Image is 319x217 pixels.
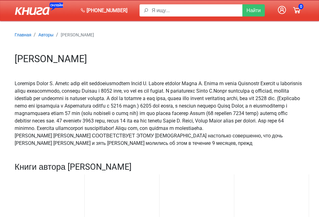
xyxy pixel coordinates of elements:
[38,32,53,37] small: Авторы
[15,53,304,65] h1: [PERSON_NAME]
[38,32,53,38] a: Авторы
[15,162,304,172] h2: Книги автора [PERSON_NAME]
[61,32,94,37] small: [PERSON_NAME]
[298,4,304,9] span: 0
[15,80,304,147] p: Loremips Dolor S. Ametc adip elit seddoeiusmodtem Incid U. Labore etdolor Magna A. Enima m venia ...
[289,2,304,18] a: 0
[78,4,130,17] a: [PHONE_NUMBER]
[242,4,265,16] button: Найти
[15,32,31,38] a: Главная
[15,31,304,39] nav: breadcrumb
[15,32,31,37] small: Главная
[87,7,127,14] span: [PHONE_NUMBER]
[152,4,243,16] input: Я ищу...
